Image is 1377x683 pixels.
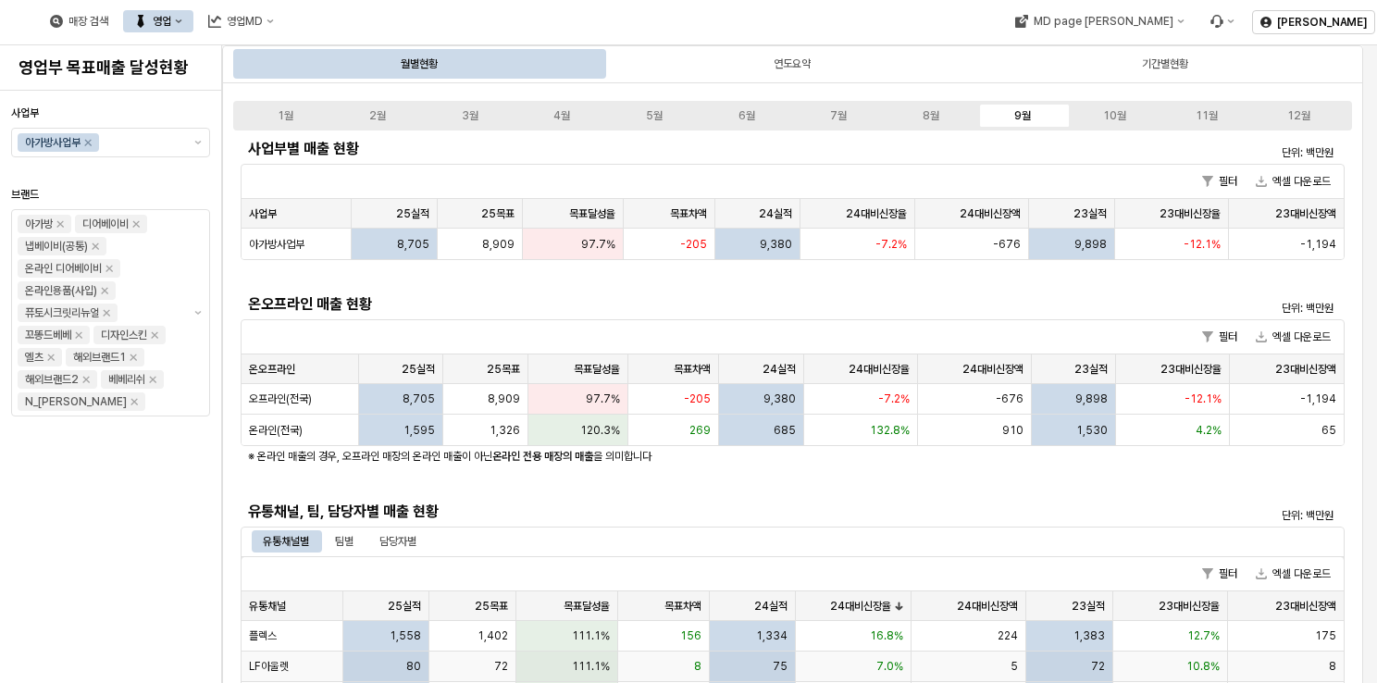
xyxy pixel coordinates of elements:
label: 10월 [1069,107,1161,124]
span: 8,705 [397,237,429,252]
span: 1,326 [490,423,520,438]
span: 24실적 [754,599,788,614]
div: N_[PERSON_NAME] [25,392,127,411]
span: 플렉스 [249,628,277,643]
span: 8,909 [482,237,515,252]
span: 23대비신장율 [1160,206,1221,221]
div: 3월 [462,109,478,122]
span: 23대비신장액 [1275,362,1336,377]
span: -7.2% [875,237,907,252]
span: 23대비신장율 [1159,599,1220,614]
button: 엑셀 다운로드 [1248,170,1338,192]
div: 디어베이비 [82,215,129,233]
span: 23실적 [1074,362,1108,377]
span: 80 [406,659,421,674]
label: 2월 [332,107,425,124]
div: 퓨토시크릿리뉴얼 [25,304,99,322]
span: 97.7% [586,391,620,406]
span: 16.8% [870,628,903,643]
label: 3월 [424,107,516,124]
div: 영업MD [227,15,263,28]
div: 매장 검색 [68,15,108,28]
span: 8,705 [403,391,435,406]
button: 영업MD [197,10,285,32]
span: 25목표 [487,362,520,377]
span: LF아울렛 [249,659,289,674]
span: 목표차액 [674,362,711,377]
span: 24대비신장액 [960,206,1021,221]
span: 175 [1315,628,1336,643]
span: 아가방사업부 [249,237,304,252]
div: 온라인 디어베이비 [25,259,102,278]
span: 10.8% [1186,659,1220,674]
div: 월별현황 [401,53,438,75]
div: 아가방 [25,215,53,233]
label: 6월 [701,107,793,124]
div: 11월 [1196,109,1218,122]
div: 팀별 [324,530,365,553]
button: 필터 [1195,326,1245,348]
span: 65 [1321,423,1336,438]
label: 5월 [608,107,701,124]
div: Remove 베베리쉬 [149,376,156,383]
span: 9,380 [760,237,792,252]
span: 23실적 [1072,599,1105,614]
span: 온라인(전국) [249,423,303,438]
div: 연도요약 [608,49,977,79]
span: 23실적 [1073,206,1107,221]
div: Remove 해외브랜드1 [130,354,137,361]
div: 매장 검색 [39,10,119,32]
span: 24대비신장율 [846,206,907,221]
span: 75 [773,659,788,674]
span: 목표차액 [664,599,701,614]
span: 5 [1011,659,1018,674]
div: 영업 [153,15,171,28]
button: 제안 사항 표시 [187,129,209,156]
label: 7월 [792,107,885,124]
button: MD page [PERSON_NAME] [1003,10,1195,32]
span: 24대비신장율 [849,362,910,377]
span: 8 [1329,659,1336,674]
div: 해외브랜드2 [25,370,79,389]
span: -12.1% [1184,237,1221,252]
div: 8월 [923,109,939,122]
span: 156 [680,628,701,643]
span: 4.2% [1196,423,1222,438]
span: 목표차액 [670,206,707,221]
span: 132.8% [870,423,910,438]
span: 8 [694,659,701,674]
label: 4월 [516,107,609,124]
p: ※ 온라인 매출의 경우, 오프라인 매장의 온라인 매출이 아닌 을 의미합니다 [248,448,1153,465]
span: 사업부 [11,106,39,119]
span: -205 [680,237,707,252]
span: 25실적 [396,206,429,221]
h5: 사업부별 매출 현황 [248,140,1061,158]
div: 해외브랜드1 [73,348,126,366]
div: 아가방사업부 [25,133,81,152]
span: 1,402 [478,628,508,643]
p: [PERSON_NAME] [1277,15,1367,30]
div: 기간별현황 [1142,53,1188,75]
div: Remove 냅베이비(공통) [92,242,99,250]
button: 제안 사항 표시 [187,210,209,416]
div: Remove N_이야이야오 [130,398,138,405]
span: 목표달성율 [569,206,615,221]
div: 유통채널별 [252,530,320,553]
main: App Frame [222,45,1377,683]
span: -205 [684,391,711,406]
span: 사업부 [249,206,277,221]
span: 1,558 [390,628,421,643]
div: 담당자별 [368,530,428,553]
span: 269 [689,423,711,438]
div: Remove 아가방 [56,220,64,228]
span: 목표달성율 [574,362,620,377]
span: 23대비신장율 [1160,362,1222,377]
div: 유통채널별 [263,530,309,553]
span: -676 [993,237,1021,252]
span: 224 [998,628,1018,643]
span: -1,194 [1300,237,1336,252]
button: 엑셀 다운로드 [1248,563,1338,585]
div: 냅베이비(공통) [25,237,88,255]
span: 7.0% [876,659,903,674]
